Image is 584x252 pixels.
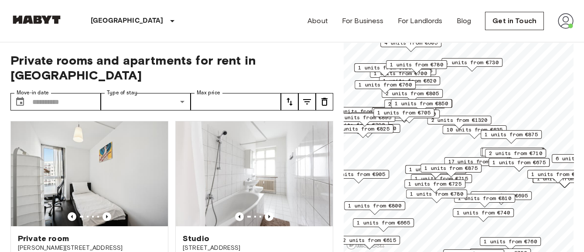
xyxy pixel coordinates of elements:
span: 1 units from €665 [357,219,410,227]
span: 15 units from €645 [376,108,432,116]
div: Map marker [353,218,414,232]
div: Map marker [481,148,545,161]
div: Map marker [471,191,532,205]
span: 1 units from €875 [485,131,538,138]
div: Map marker [328,170,389,183]
div: Map marker [404,180,465,193]
span: 1 units from €705 [377,109,430,117]
div: Map marker [354,63,415,77]
div: Map marker [391,99,452,113]
span: 1 units from €800 [348,202,401,210]
div: Map marker [482,148,543,161]
div: Map marker [339,236,400,249]
div: Map marker [328,107,393,121]
div: Map marker [454,194,515,207]
span: 1 units from €835 [409,166,462,173]
span: 1 units from €780 [390,61,443,69]
div: Map marker [332,124,393,138]
button: Previous image [68,212,76,221]
img: Marketing picture of unit DE-01-302-006-05 [11,121,168,226]
img: avatar [558,13,574,29]
label: Move-in date [17,89,49,97]
div: Map marker [373,108,434,122]
a: Blog [457,16,471,26]
span: 2 units from €615 [343,236,396,244]
div: Map marker [379,76,440,90]
span: 2 units from €655 [388,100,441,108]
div: Map marker [405,165,466,179]
span: 1 units from €725 [408,180,461,188]
div: Map marker [380,38,441,52]
div: Map marker [355,80,416,94]
a: Get in Touch [485,12,544,30]
label: Type of stay [107,89,137,97]
span: Private rooms and apartments for rent in [GEOGRAPHIC_DATA] [10,53,333,83]
span: 1 units from €675 [492,159,546,166]
span: 1 units from €760 [359,81,412,89]
span: 1 units from €875 [424,164,478,172]
div: Map marker [336,124,400,138]
div: Map marker [443,125,507,139]
span: 1 units from €710 [486,148,539,156]
p: [GEOGRAPHIC_DATA] [91,16,164,26]
div: Map marker [382,89,443,103]
div: Map marker [344,201,405,215]
button: tune [298,93,316,110]
span: 10 units from €635 [447,126,503,134]
span: 1 units from €850 [395,100,448,107]
div: Map marker [480,237,541,251]
button: Previous image [102,212,111,221]
a: About [307,16,328,26]
span: 1 units from €620 [383,77,436,85]
img: Marketing picture of unit DE-01-030-001-01H [176,121,333,226]
span: 1 units from €810 [458,194,511,202]
div: Map marker [372,107,436,121]
span: 17 units from €720 [448,158,505,166]
span: 1 units from €695 [475,192,528,200]
div: Map marker [384,100,445,113]
div: Map marker [386,60,447,74]
span: Studio [183,233,209,244]
img: Habyt [10,15,63,24]
button: tune [281,93,298,110]
div: Map marker [488,158,550,172]
span: Private room [18,233,69,244]
div: Map marker [406,190,467,203]
span: 1 units from €825 [336,125,389,133]
span: 1 units from €905 [332,170,385,178]
span: 1 units from €1200 [340,124,396,132]
div: Map marker [444,157,509,171]
span: 1 units from €895 [338,114,391,121]
span: 1 units from €740 [457,209,510,217]
span: 1 units from €760 [484,238,537,245]
a: For Landlords [398,16,443,26]
div: Map marker [350,112,411,126]
span: 1 units from €780 [410,190,463,198]
button: Previous image [265,212,273,221]
span: 2 units from €710 [489,149,542,157]
button: tune [316,93,333,110]
div: Map marker [441,58,502,72]
span: 4 units from €605 [384,39,437,47]
div: Map marker [485,149,546,162]
span: 1 units from €620 [358,64,411,72]
a: For Business [342,16,384,26]
span: 1 units from €715 [415,175,468,183]
div: Map marker [481,130,542,144]
label: Max price [197,89,220,97]
div: Map marker [427,116,492,129]
span: 2 units from €805 [386,90,439,97]
span: 22 units from €655 [332,107,389,115]
div: Map marker [334,113,395,127]
span: 1 units from €730 [445,59,499,66]
span: 4 units from €665 [354,113,407,121]
button: Choose date [11,93,29,110]
div: Map marker [453,208,514,222]
button: Previous image [235,212,244,221]
div: Map marker [420,164,482,177]
span: 2 units from €760 [383,110,436,118]
span: 2 units from €1320 [431,116,488,124]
